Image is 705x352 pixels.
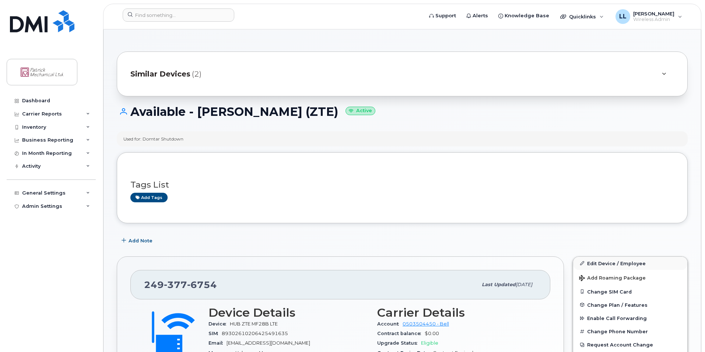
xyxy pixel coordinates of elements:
[482,282,516,287] span: Last updated
[573,285,687,298] button: Change SIM Card
[573,312,687,325] button: Enable Call Forwarding
[403,321,449,327] a: 0503504450 - Bell
[130,193,168,202] a: Add tags
[144,279,217,290] span: 249
[573,270,687,285] button: Add Roaming Package
[123,136,183,142] div: Used for: Domtar Shutdown
[117,105,688,118] h1: Available - [PERSON_NAME] (ZTE)
[230,321,278,327] span: HUB ZTE MF28B LTE
[192,69,201,79] span: (2)
[377,331,425,336] span: Contract balance
[346,107,375,115] small: Active
[421,340,438,346] span: Eligible
[187,279,217,290] span: 6754
[208,306,368,319] h3: Device Details
[208,340,227,346] span: Email
[377,340,421,346] span: Upgrade Status
[425,331,439,336] span: $0.00
[129,237,152,244] span: Add Note
[587,302,648,307] span: Change Plan / Features
[573,298,687,312] button: Change Plan / Features
[573,257,687,270] a: Edit Device / Employee
[222,331,288,336] span: 89302610206425491635
[377,306,537,319] h3: Carrier Details
[130,180,674,189] h3: Tags List
[516,282,532,287] span: [DATE]
[208,331,222,336] span: SIM
[573,325,687,338] button: Change Phone Number
[130,69,190,79] span: Similar Devices
[208,321,230,327] span: Device
[117,234,159,248] button: Add Note
[587,316,647,321] span: Enable Call Forwarding
[579,275,646,282] span: Add Roaming Package
[377,321,403,327] span: Account
[164,279,187,290] span: 377
[227,340,310,346] span: [EMAIL_ADDRESS][DOMAIN_NAME]
[573,338,687,351] button: Request Account Change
